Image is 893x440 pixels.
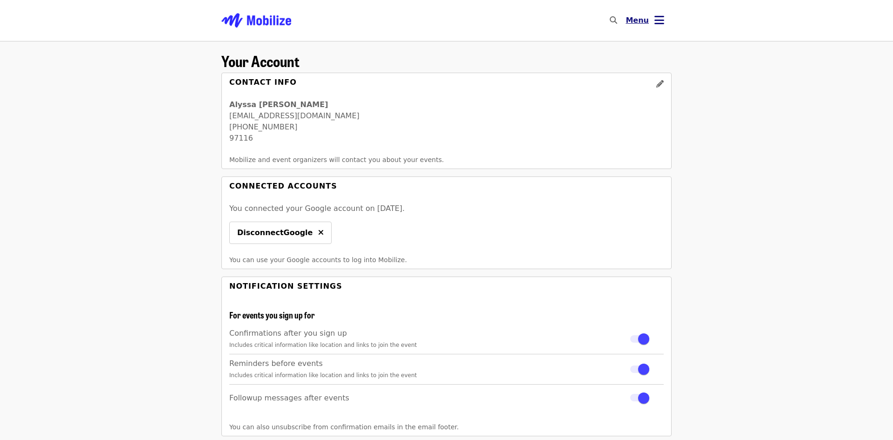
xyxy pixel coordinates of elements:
[318,228,324,237] i: times icon
[618,9,672,32] button: Toggle account menu
[649,73,671,95] button: edit
[237,227,313,238] span: Disconnect Google
[229,255,664,265] p: You can use your Google accounts to log into Mobilize.
[229,309,315,321] span: For events you sign up for
[229,281,342,292] div: Notification Settings
[229,329,347,338] span: Confirmations after you sign up
[610,16,617,25] i: search icon
[229,203,664,214] p: You connected your Google account on [DATE] .
[656,80,664,88] i: pencil icon
[229,181,337,192] div: Connected Accounts
[229,342,417,348] span: Includes critical information like location and links to join the event
[229,99,664,110] div: Alyssa [PERSON_NAME]
[229,422,664,432] p: You can also unsubscribe from confirmation emails in the email footer.
[229,393,349,402] span: Followup messages after events
[229,110,664,122] div: [EMAIL_ADDRESS][DOMAIN_NAME]
[229,222,332,244] button: DisconnectGoogle
[229,133,664,144] div: 97116
[221,50,300,72] span: Your Account
[221,6,291,35] img: Mobilize - Home
[229,155,664,165] p: Mobilize and event organizers will contact you about your events.
[623,9,630,32] input: Search
[229,122,664,133] div: [PHONE_NUMBER]
[654,14,664,27] i: bars icon
[229,77,297,95] div: Contact Info
[229,359,323,368] span: Reminders before events
[229,372,417,379] span: Includes critical information like location and links to join the event
[626,16,649,25] span: Menu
